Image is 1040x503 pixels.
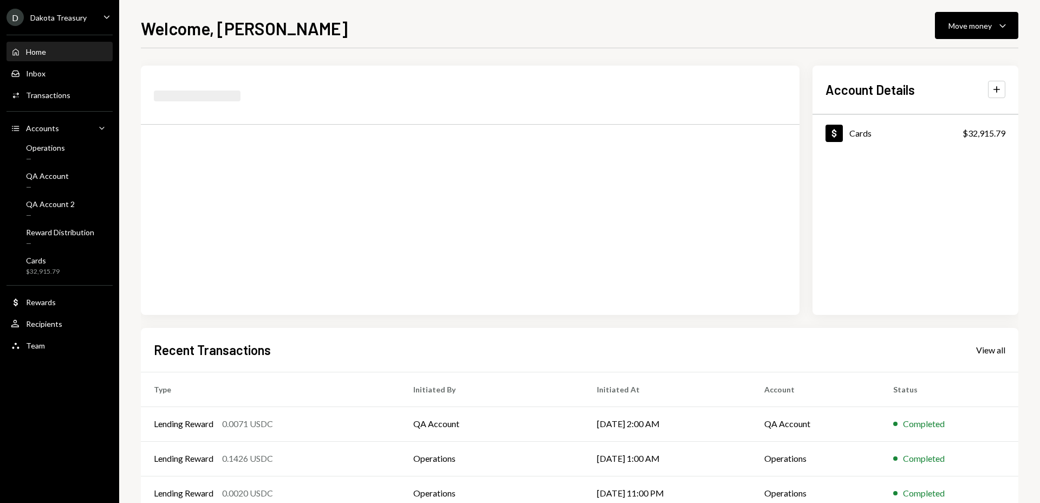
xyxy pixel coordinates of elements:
div: Completed [903,417,945,430]
a: View all [976,344,1005,356]
div: Completed [903,452,945,465]
th: Type [141,372,400,407]
div: $32,915.79 [26,267,60,276]
td: QA Account [400,407,584,441]
div: Recipients [26,319,62,328]
a: Inbox [6,63,113,83]
div: Lending Reward [154,417,213,430]
th: Status [880,372,1018,407]
td: [DATE] 2:00 AM [584,407,751,441]
div: Move money [948,20,992,31]
a: Cards$32,915.79 [812,115,1018,151]
a: Home [6,42,113,61]
div: Accounts [26,124,59,133]
div: 0.0020 USDC [222,487,273,500]
a: QA Account 2— [6,196,113,222]
div: QA Account 2 [26,199,75,209]
td: [DATE] 1:00 AM [584,441,751,476]
h1: Welcome, [PERSON_NAME] [141,17,348,39]
div: Rewards [26,298,56,307]
a: QA Account— [6,168,113,194]
div: Lending Reward [154,487,213,500]
div: Lending Reward [154,452,213,465]
div: Operations [26,143,65,152]
a: Team [6,336,113,355]
div: — [26,183,69,192]
div: Dakota Treasury [30,13,87,22]
div: QA Account [26,171,69,180]
div: Transactions [26,91,70,100]
a: Transactions [6,85,113,105]
div: Inbox [26,69,45,78]
td: Operations [400,441,584,476]
a: Rewards [6,292,113,312]
button: Move money [935,12,1018,39]
th: Account [751,372,880,407]
div: Team [26,341,45,350]
div: 0.1426 USDC [222,452,273,465]
th: Initiated By [400,372,584,407]
a: Operations— [6,140,113,166]
div: Completed [903,487,945,500]
div: $32,915.79 [963,127,1005,140]
div: — [26,239,94,248]
div: D [6,9,24,26]
div: — [26,154,65,164]
a: Accounts [6,118,113,138]
div: 0.0071 USDC [222,417,273,430]
div: Home [26,47,46,56]
h2: Recent Transactions [154,341,271,359]
td: Operations [751,441,880,476]
div: — [26,211,75,220]
a: Reward Distribution— [6,224,113,250]
div: Reward Distribution [26,228,94,237]
div: Cards [849,128,872,138]
a: Recipients [6,314,113,333]
td: QA Account [751,407,880,441]
div: View all [976,345,1005,356]
a: Cards$32,915.79 [6,253,113,279]
th: Initiated At [584,372,751,407]
div: Cards [26,256,60,265]
h2: Account Details [825,81,915,99]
